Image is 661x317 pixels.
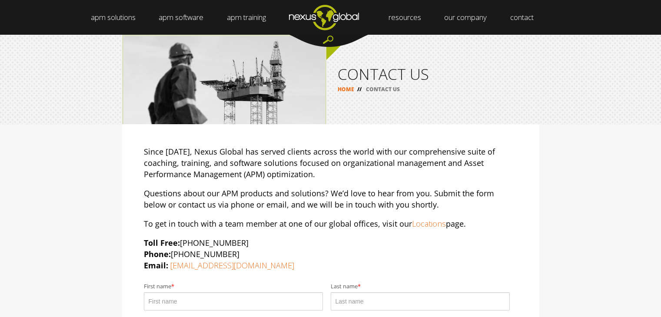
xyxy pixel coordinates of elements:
p: Questions about our APM products and solutions? We’d love to hear from you. Submit the form below... [144,188,518,210]
input: Last name [331,292,510,310]
p: To get in touch with a team member at one of our global offices, visit our page. [144,218,518,229]
input: First name [144,292,323,310]
strong: Toll Free: [144,238,180,248]
strong: Email: [144,260,168,271]
p: [PHONE_NUMBER] [PHONE_NUMBER] [144,237,518,271]
a: Locations [412,218,446,229]
p: Since [DATE], Nexus Global has served clients across the world with our comprehensive suite of co... [144,146,518,180]
a: [EMAIL_ADDRESS][DOMAIN_NAME] [170,260,294,271]
a: HOME [338,86,354,93]
span: Last name [331,283,358,290]
span: First name [144,283,171,290]
strong: Phone: [144,249,171,259]
h1: CONTACT US [338,66,528,82]
span: // [354,86,365,93]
